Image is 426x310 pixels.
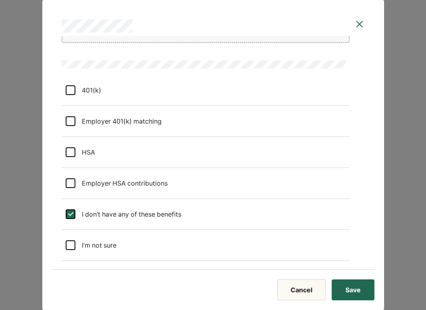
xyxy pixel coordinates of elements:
div: L [65,209,75,219]
div: Employer HSA contributions [75,172,168,194]
button: Cancel [277,279,326,300]
div: Employer 401(k) matching [75,110,162,132]
div: I’m not sure [75,234,116,256]
div: 401(k) [75,79,101,101]
div: HSA [75,141,95,163]
button: Save [332,279,374,300]
div: I don’t have any of these benefits [75,203,181,225]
